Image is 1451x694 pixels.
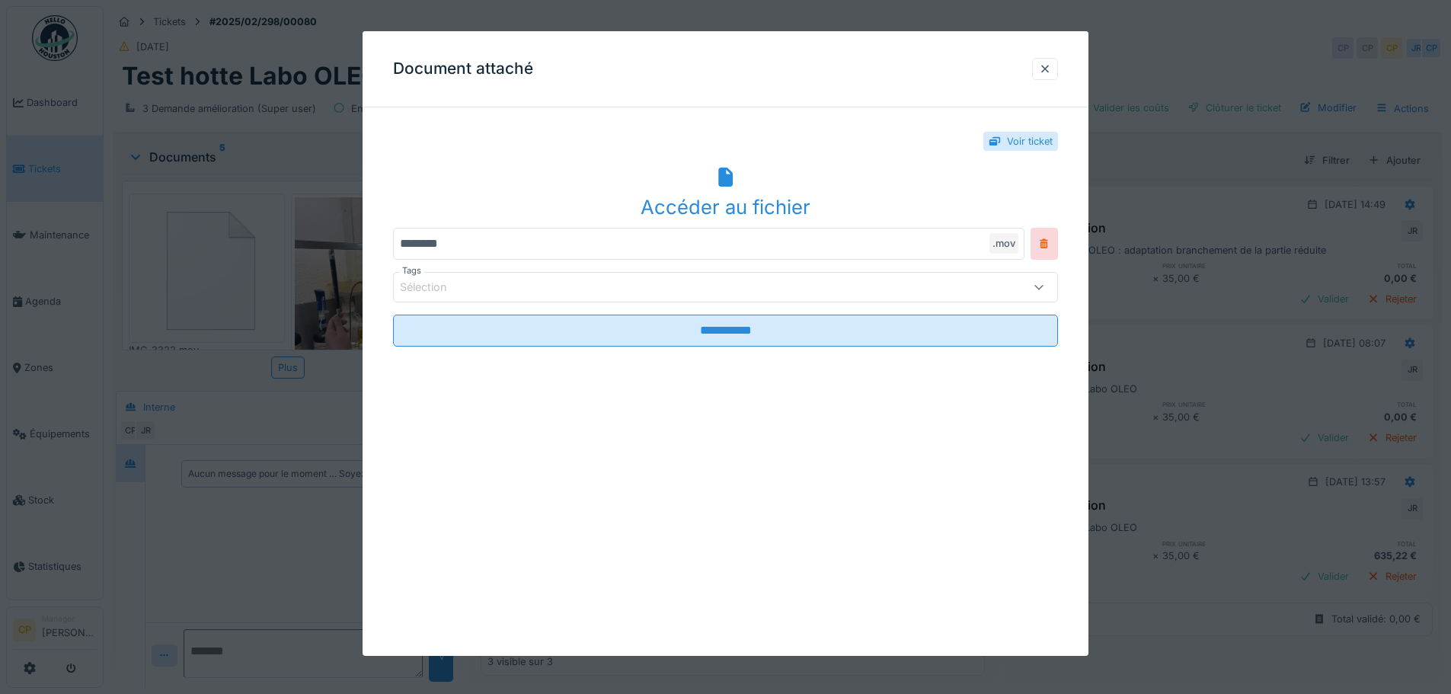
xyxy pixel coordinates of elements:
div: Accéder au fichier [393,193,1058,222]
label: Tags [399,264,424,277]
div: Sélection [400,279,468,296]
div: Voir ticket [1007,134,1053,149]
div: .mov [989,233,1018,254]
h3: Document attaché [393,59,533,78]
